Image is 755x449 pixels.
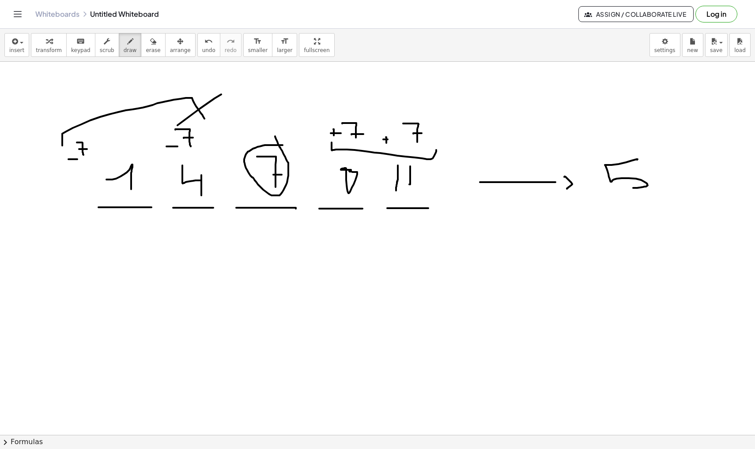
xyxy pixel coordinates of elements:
[4,33,29,57] button: insert
[31,33,67,57] button: transform
[277,47,292,53] span: larger
[66,33,95,57] button: keyboardkeypad
[243,33,272,57] button: format_sizesmaller
[304,47,329,53] span: fullscreen
[695,6,737,22] button: Log in
[124,47,137,53] span: draw
[35,10,79,19] a: Whiteboards
[100,47,114,53] span: scrub
[197,33,220,57] button: undoundo
[71,47,91,53] span: keypad
[76,36,85,47] i: keyboard
[11,7,25,21] button: Toggle navigation
[299,33,334,57] button: fullscreen
[705,33,728,57] button: save
[9,47,24,53] span: insert
[280,36,289,47] i: format_size
[202,47,215,53] span: undo
[146,47,160,53] span: erase
[36,47,62,53] span: transform
[654,47,676,53] span: settings
[253,36,262,47] i: format_size
[649,33,680,57] button: settings
[729,33,751,57] button: load
[248,47,268,53] span: smaller
[220,33,242,57] button: redoredo
[204,36,213,47] i: undo
[682,33,703,57] button: new
[95,33,119,57] button: scrub
[226,36,235,47] i: redo
[141,33,165,57] button: erase
[687,47,698,53] span: new
[710,47,722,53] span: save
[170,47,191,53] span: arrange
[578,6,694,22] button: Assign / Collaborate Live
[272,33,297,57] button: format_sizelarger
[225,47,237,53] span: redo
[165,33,196,57] button: arrange
[119,33,142,57] button: draw
[734,47,746,53] span: load
[586,10,686,18] span: Assign / Collaborate Live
